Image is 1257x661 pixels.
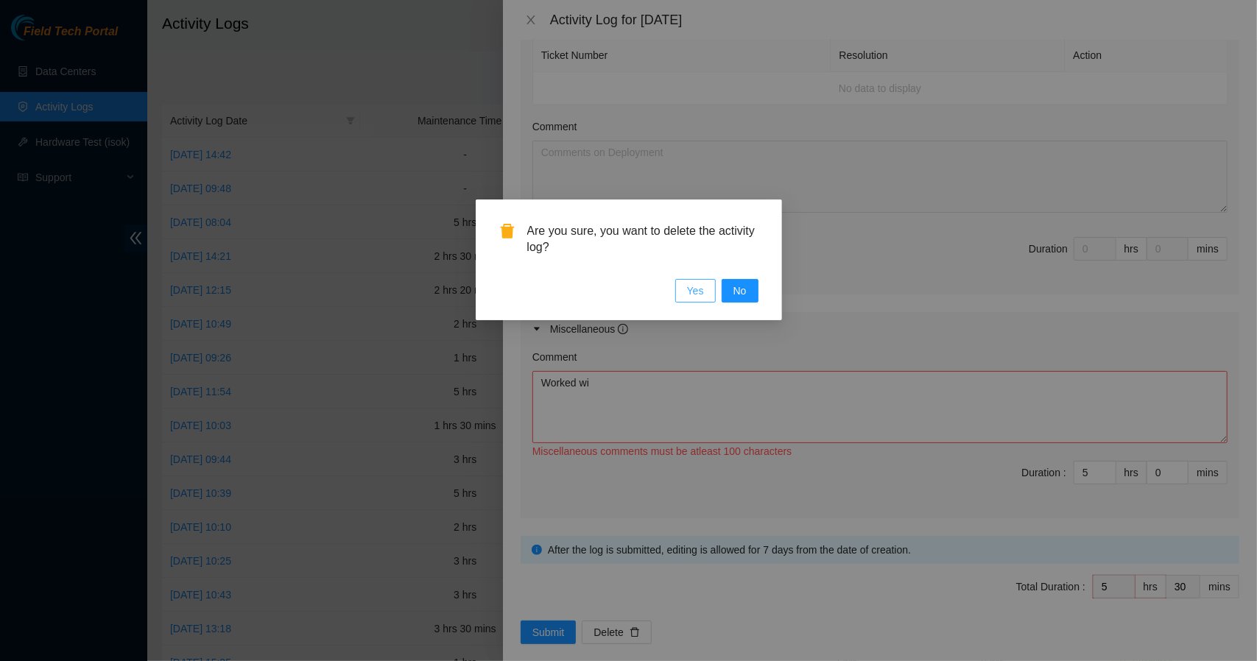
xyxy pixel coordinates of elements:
span: delete [499,223,515,239]
button: No [722,279,758,303]
button: Yes [675,279,716,303]
span: No [733,283,747,299]
span: Yes [687,283,704,299]
span: Are you sure, you want to delete the activity log? [527,223,758,256]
